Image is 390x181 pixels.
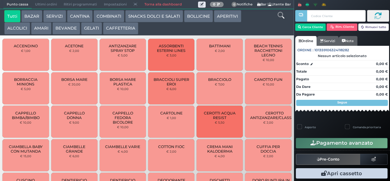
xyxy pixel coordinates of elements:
span: CIAMBELLA BABY CON MUTANDA [8,144,44,154]
button: CANTINA [67,10,93,22]
strong: Segue [337,100,347,104]
span: CEROTTO ANTIZANZARE/CLASSICO [250,111,299,120]
button: Rimuovi tutto [358,24,389,31]
span: 0 [232,2,237,7]
span: Ultimi ordini [32,0,60,9]
label: Asporto [305,125,316,129]
span: BORSA MARE PLASTICA [105,77,141,86]
input: Codice Cliente [307,10,365,22]
button: COMBINATI [94,10,124,22]
span: CIAMBELLE GRANDE [56,144,92,154]
button: AMARI [31,22,51,34]
span: BORSA MARE [61,77,87,82]
button: ALCOLICI [4,22,30,34]
span: CAPPELLO DONNA [56,111,92,120]
small: € 4,00 [118,150,128,153]
small: € 2,00 [69,49,79,52]
button: Apri cassetto [296,168,388,179]
span: ACETONE [65,44,83,48]
a: Servizi [317,36,339,46]
span: BORRACCIA MINIONS [8,77,44,86]
span: Ordine : [297,48,314,53]
small: € 4,00 [214,154,225,158]
strong: Da Pagare [296,92,315,96]
small: € 10,00 [263,82,274,86]
button: SERVIZI [43,10,66,22]
strong: 0,00 € [376,69,388,74]
strong: Sconto [296,61,309,67]
span: ACCENDINO [14,44,38,48]
button: Cerca Cliente [295,24,326,31]
span: BATTIMANI [209,44,231,48]
button: GELATI [81,22,102,34]
span: ASSORBENTI ESTERNI LINES [153,44,190,53]
span: CUFFIA PER DOCCIA [250,144,286,154]
div: Nessun articolo selezionato [295,54,389,58]
a: Torna alla dashboard [141,0,185,9]
small: € 2,00 [263,154,273,158]
small: € 20,00 [68,82,80,86]
button: Pre-Conto [296,154,360,165]
span: BRACCIOLI SUPER EROI [153,77,190,86]
span: CAPPELLO BIMBA/BIMBO [8,111,44,120]
small: € 2,00 [263,121,273,124]
span: CREMA MANI KALODERMA [202,144,238,154]
small: € 2,00 [166,150,176,153]
span: CAPPELLO FEDORA BICOLORE [105,111,141,125]
small: € 7,00 [215,82,225,86]
span: CANOTTO FUN [254,77,282,82]
span: Ritiri programmati [60,0,100,9]
small: € 10,00 [117,87,129,91]
strong: Da Dare [296,85,310,89]
b: 0 [213,2,215,6]
button: APERITIVI [214,10,241,22]
strong: Totale [296,69,307,74]
span: BEACH TENNIS RACCHETTONI LEGNO [250,44,286,57]
small: € 10,00 [20,121,31,124]
span: CIAMBELLE VARIE [105,144,140,149]
small: € 9,00 [69,121,79,124]
small: € 1,00 [167,116,176,120]
strong: 0,00 € [376,85,388,89]
small: € 5,00 [118,53,128,57]
small: € 15,00 [20,154,31,158]
button: BOLLICINE [184,10,213,22]
span: CEROTTI ACQUA RESIST [202,111,238,120]
span: COTTON FIOC [158,144,185,149]
small: € 5,50 [215,121,225,124]
small: € 5,00 [21,87,31,91]
strong: 0,00 € [376,62,388,66]
small: € 10,00 [263,58,274,62]
a: Note [339,36,357,46]
small: € 2,00 [215,49,225,52]
span: Punto cassa [3,0,32,9]
button: Tutti [4,10,20,22]
span: CARTOLINE [160,111,183,115]
small: € 3,00 [166,53,176,57]
button: SNACKS DOLCI E SALATI [125,10,183,22]
a: Ordine [295,36,317,46]
span: 101359106324118282 [314,48,349,53]
button: CAFFETTERIA [103,22,138,34]
small: € 6,00 [69,154,79,158]
label: Comanda prioritaria [353,125,381,129]
button: Pagamento avanzato [296,138,388,148]
button: BEVANDE [52,22,80,34]
span: Impostazioni [101,0,130,9]
strong: Pagato [296,77,309,81]
span: ANTIZANZARE SPRAY STOP [105,44,141,53]
button: Rim. Cliente [327,24,357,31]
button: BAZAR [21,10,42,22]
small: € 6,00 [166,87,176,91]
span: BRACCIOLO [208,77,231,82]
small: € 1,00 [21,49,30,52]
strong: 0,00 € [376,92,388,96]
strong: 0,00 € [376,77,388,81]
small: € 10,00 [117,125,129,129]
